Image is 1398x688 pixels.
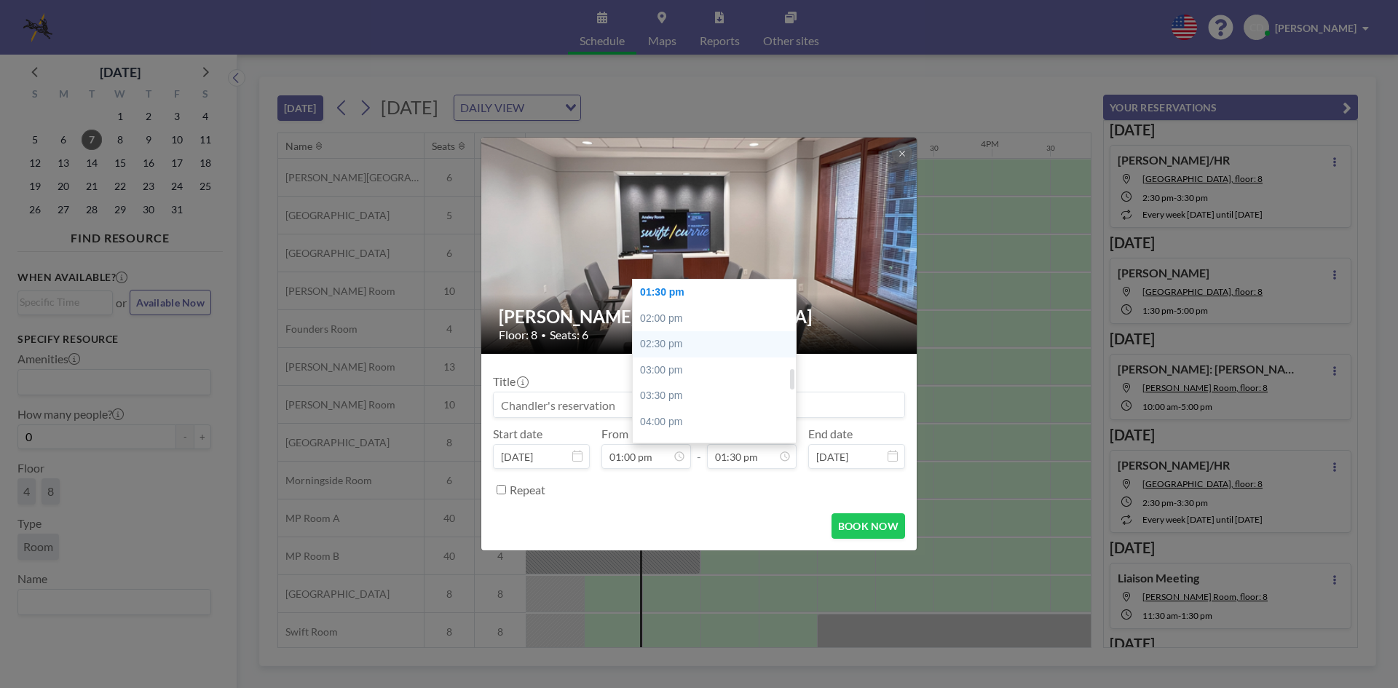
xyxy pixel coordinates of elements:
span: Floor: 8 [499,328,537,342]
div: 03:00 pm [633,357,803,384]
div: 02:30 pm [633,331,803,357]
span: • [541,330,546,341]
label: From [601,427,628,441]
div: 04:00 pm [633,409,803,435]
label: End date [808,427,853,441]
label: Title [493,374,527,389]
div: 03:30 pm [633,383,803,409]
div: 02:00 pm [633,306,803,332]
label: Repeat [510,483,545,497]
div: 04:30 pm [633,435,803,462]
span: - [697,432,701,464]
img: 537.png [481,82,918,409]
h2: [PERSON_NAME][GEOGRAPHIC_DATA] [499,306,901,328]
button: BOOK NOW [832,513,905,539]
span: Seats: 6 [550,328,588,342]
div: 01:30 pm [633,280,803,306]
input: Chandler's reservation [494,392,904,417]
label: Start date [493,427,542,441]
